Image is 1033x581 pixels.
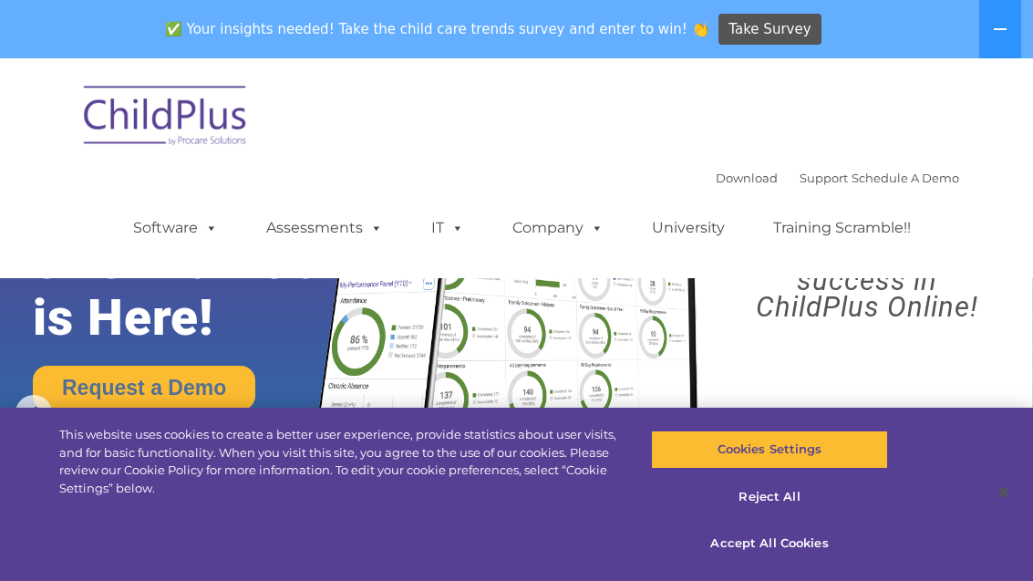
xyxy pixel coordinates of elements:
[651,524,889,563] button: Accept All Cookies
[651,478,889,516] button: Reject All
[718,14,821,46] a: Take Survey
[115,210,236,246] a: Software
[714,188,1020,320] rs-layer: Boost your productivity and streamline your success in ChildPlus Online!
[59,426,620,497] div: This website uses cookies to create a better user experience, provide statistics about user visit...
[248,210,401,246] a: Assessments
[755,210,929,246] a: Training Scramble!!
[852,171,959,185] a: Schedule A Demo
[33,366,255,410] a: Request a Demo
[716,171,778,185] a: Download
[158,12,716,47] span: ✅ Your insights needed! Take the child care trends survey and enter to win! 👏
[634,210,743,246] a: University
[494,210,622,246] a: Company
[651,431,889,469] button: Cookies Settings
[728,14,811,46] span: Take Survey
[716,171,959,185] font: |
[800,171,848,185] a: Support
[75,73,257,164] img: ChildPlus by Procare Solutions
[33,176,363,346] rs-layer: The Future of ChildPlus is Here!
[413,210,482,246] a: IT
[984,472,1024,513] button: Close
